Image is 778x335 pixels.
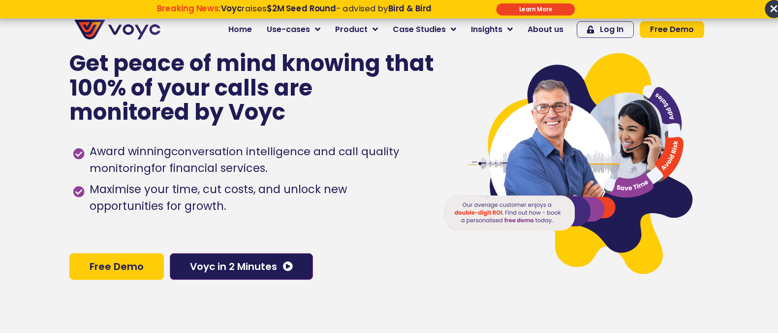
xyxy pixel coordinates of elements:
[90,262,144,271] span: Free Demo
[464,20,520,39] a: Insights
[259,20,328,39] a: Use-cases
[496,3,575,15] div: Submit
[600,26,623,33] span: Log In
[528,24,563,35] span: About us
[267,24,310,35] span: Use-cases
[471,24,502,35] span: Insights
[190,262,277,271] span: Voyc in 2 Minutes
[156,3,220,14] strong: Breaking News:
[520,20,571,39] a: About us
[640,21,704,38] a: Free Demo
[650,26,694,33] span: Free Demo
[577,21,634,38] a: Log In
[87,143,423,177] span: Award winning for financial services.
[221,20,259,39] a: Home
[69,253,164,280] a: Free Demo
[69,51,435,125] p: Get peace of mind knowing that 100% of your calls are monitored by Voyc
[388,3,431,14] strong: Bird & Bird
[335,24,368,35] span: Product
[90,144,399,176] h1: conversation intelligence and call quality monitoring
[385,20,464,39] a: Case Studies
[220,3,241,14] strong: Voyc
[228,24,252,35] span: Home
[266,3,336,14] strong: $2M Seed Round
[393,24,446,35] span: Case Studies
[220,3,431,14] span: raises - advised by
[87,181,423,215] span: Maximise your time, cut costs, and unlock new opportunities for growth.
[170,253,313,280] a: Voyc in 2 Minutes
[115,3,472,23] div: Breaking News: Voyc raises $2M Seed Round - advised by Bird & Bird
[74,20,160,39] img: voyc-full-logo
[328,20,385,39] a: Product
